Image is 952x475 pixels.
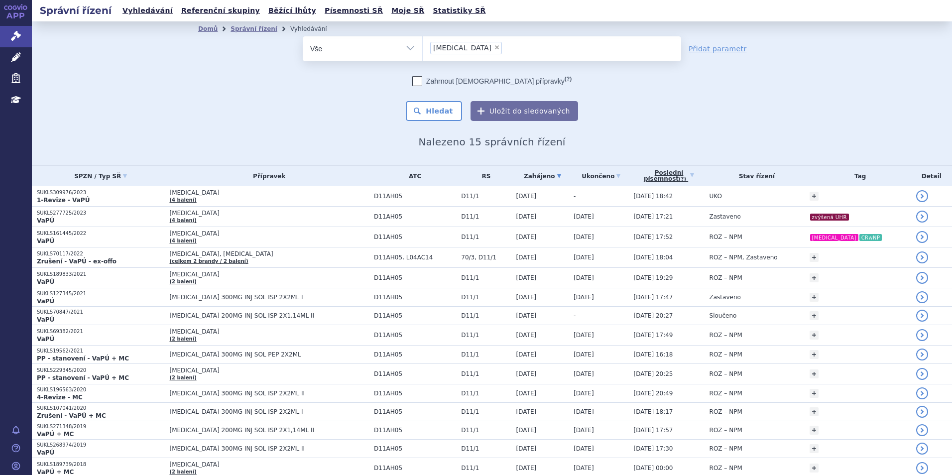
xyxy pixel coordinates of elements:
[574,427,594,434] span: [DATE]
[374,234,456,240] span: D11AH05
[37,271,164,278] p: SUKLS189833/2021
[37,298,54,305] strong: VaPÚ
[810,192,819,201] a: +
[322,4,386,17] a: Písemnosti SŘ
[37,290,164,297] p: SUKLS127345/2021
[37,309,164,316] p: SUKLS70847/2021
[37,386,164,393] p: SUKLS196563/2020
[37,449,54,456] strong: VaPÚ
[119,4,176,17] a: Vyhledávání
[710,427,742,434] span: ROZ – NPM
[810,214,849,221] i: zvýšená UHR
[565,76,572,82] abbr: (?)
[374,274,456,281] span: D11AH05
[634,370,673,377] span: [DATE] 20:25
[169,312,369,319] span: [MEDICAL_DATA] 200MG INJ SOL ISP 2X1,14ML II
[689,44,747,54] a: Přidat parametr
[810,273,819,282] a: +
[916,329,928,341] a: detail
[37,461,164,468] p: SUKLS189739/2018
[705,166,805,186] th: Stav řízení
[810,444,819,453] a: +
[516,390,537,397] span: [DATE]
[169,238,196,243] a: (4 balení)
[805,166,911,186] th: Tag
[374,408,456,415] span: D11AH05
[461,408,511,415] span: D11/1
[516,312,537,319] span: [DATE]
[169,218,196,223] a: (4 balení)
[169,375,196,380] a: (2 balení)
[634,274,673,281] span: [DATE] 19:29
[471,101,578,121] button: Uložit do sledovaných
[37,316,54,323] strong: VaPÚ
[710,408,742,415] span: ROZ – NPM
[169,279,196,284] a: (2 balení)
[810,426,819,435] a: +
[634,465,673,472] span: [DATE] 00:00
[406,101,462,121] button: Hledat
[574,213,594,220] span: [DATE]
[374,465,456,472] span: D11AH05
[516,408,537,415] span: [DATE]
[169,408,369,415] span: [MEDICAL_DATA] 300MG INJ SOL ISP 2X2ML I
[916,368,928,380] a: detail
[37,210,164,217] p: SUKLS277725/2023
[37,258,117,265] strong: Zrušení - VaPÚ - ex-offo
[574,169,629,183] a: Ukončeno
[37,230,164,237] p: SUKLS161445/2022
[461,445,511,452] span: D11/1
[461,465,511,472] span: D11/1
[461,390,511,397] span: D11/1
[461,332,511,339] span: D11/1
[516,234,537,240] span: [DATE]
[169,445,369,452] span: [MEDICAL_DATA] 300MG INJ SOL ISP 2X2ML II
[574,234,594,240] span: [DATE]
[37,237,54,244] strong: VaPÚ
[37,169,164,183] a: SPZN / Typ SŘ
[169,210,369,217] span: [MEDICAL_DATA]
[574,351,594,358] span: [DATE]
[810,389,819,398] a: +
[710,465,742,472] span: ROZ – NPM
[810,407,819,416] a: +
[634,234,673,240] span: [DATE] 17:52
[374,213,456,220] span: D11AH05
[418,136,565,148] span: Nalezeno 15 správních řízení
[516,370,537,377] span: [DATE]
[574,370,594,377] span: [DATE]
[430,4,488,17] a: Statistiky SŘ
[178,4,263,17] a: Referenční skupiny
[516,294,537,301] span: [DATE]
[710,445,742,452] span: ROZ – NPM
[37,394,83,401] strong: 4-Revize - MC
[37,336,54,343] strong: VaPÚ
[916,190,928,202] a: detail
[710,294,741,301] span: Zastaveno
[710,274,742,281] span: ROZ – NPM
[916,231,928,243] a: detail
[634,351,673,358] span: [DATE] 16:18
[574,408,594,415] span: [DATE]
[911,166,952,186] th: Detail
[516,213,537,220] span: [DATE]
[516,254,537,261] span: [DATE]
[32,3,119,17] h2: Správní řízení
[37,328,164,335] p: SUKLS69382/2021
[810,311,819,320] a: +
[169,390,369,397] span: [MEDICAL_DATA] 300MG INJ SOL ISP 2X2ML II
[710,234,742,240] span: ROZ – NPM
[505,41,510,54] input: [MEDICAL_DATA]
[710,312,737,319] span: Sloučeno
[516,332,537,339] span: [DATE]
[494,44,500,50] span: ×
[916,251,928,263] a: detail
[574,445,594,452] span: [DATE]
[461,312,511,319] span: D11/1
[37,374,129,381] strong: PP - stanovení - VaPÚ + MC
[169,336,196,342] a: (2 balení)
[574,274,594,281] span: [DATE]
[634,390,673,397] span: [DATE] 20:49
[231,25,277,32] a: Správní řízení
[634,408,673,415] span: [DATE] 18:17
